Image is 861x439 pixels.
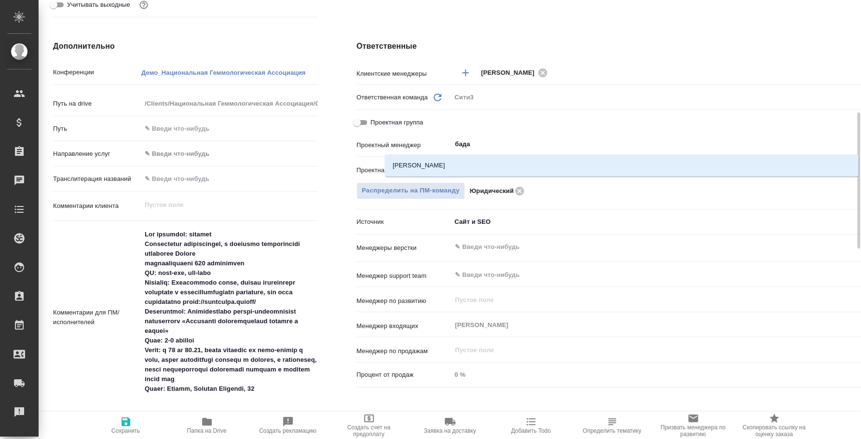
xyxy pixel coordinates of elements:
[470,186,514,196] p: Юридический
[739,424,809,438] span: Скопировать ссылку на оценку заказа
[511,427,550,434] span: Добавить Todo
[653,412,734,439] button: Призвать менеджера по развитию
[141,68,305,76] a: Демо_Национальная Геммологическая Ассоциация
[141,172,318,186] input: ✎ Введи что-нибудь
[356,271,451,281] p: Менеджер support team
[356,217,451,227] p: Источник
[356,93,428,102] p: Ответственная команда
[53,124,141,134] p: Путь
[259,427,316,434] span: Создать рекламацию
[356,182,465,199] button: Распределить на ПМ-команду
[481,68,540,78] span: [PERSON_NAME]
[491,412,572,439] button: Добавить Todo
[334,424,404,438] span: Создать счет на предоплату
[53,41,318,52] h4: Дополнительно
[356,140,451,150] p: Проектный менеджер
[247,412,328,439] button: Создать рекламацию
[141,96,318,110] input: Пустое поле
[572,412,653,439] button: Определить тематику
[328,412,410,439] button: Создать счет на предоплату
[370,118,423,127] span: Проектная группа
[410,412,491,439] button: Заявка на доставку
[356,321,451,331] p: Менеджер входящих
[141,69,305,76] p: Демо_Национальная Геммологическая Ассоциация
[356,346,451,356] p: Менеджер по продажам
[356,69,451,79] p: Клиентские менеджеры
[734,412,815,439] button: Скопировать ссылку на оценку заказа
[141,146,318,162] div: ✎ Введи что-нибудь
[454,61,477,84] button: Добавить менеджера
[166,412,247,439] button: Папка на Drive
[583,427,641,434] span: Определить тематику
[53,174,141,184] p: Транслитерация названий
[53,99,141,109] p: Путь на drive
[145,149,306,159] div: ✎ Введи что-нибудь
[53,68,141,77] p: Конференции
[53,201,141,211] p: Комментарии клиента
[141,122,318,136] input: ✎ Введи что-нибудь
[385,157,858,174] li: [PERSON_NAME]
[53,149,141,159] p: Направление услуг
[111,427,140,434] span: Сохранить
[53,308,141,327] p: Комментарии для ПМ/исполнителей
[356,296,451,306] p: Менеджер по развитию
[356,243,451,253] p: Менеджеры верстки
[356,165,415,175] p: Проектная команда
[658,424,728,438] span: Призвать менеджера по развитию
[362,185,460,196] span: Распределить на ПМ-команду
[85,412,166,439] button: Сохранить
[141,226,318,407] textarea: Lor ipsumdol: sitamet Consectetur adipiscingel, s doeiusmo temporincidi utlaboree Dolore magnaali...
[481,67,550,79] div: [PERSON_NAME]
[187,427,227,434] span: Папка на Drive
[356,370,451,380] p: Процент от продаж
[424,427,476,434] span: Заявка на доставку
